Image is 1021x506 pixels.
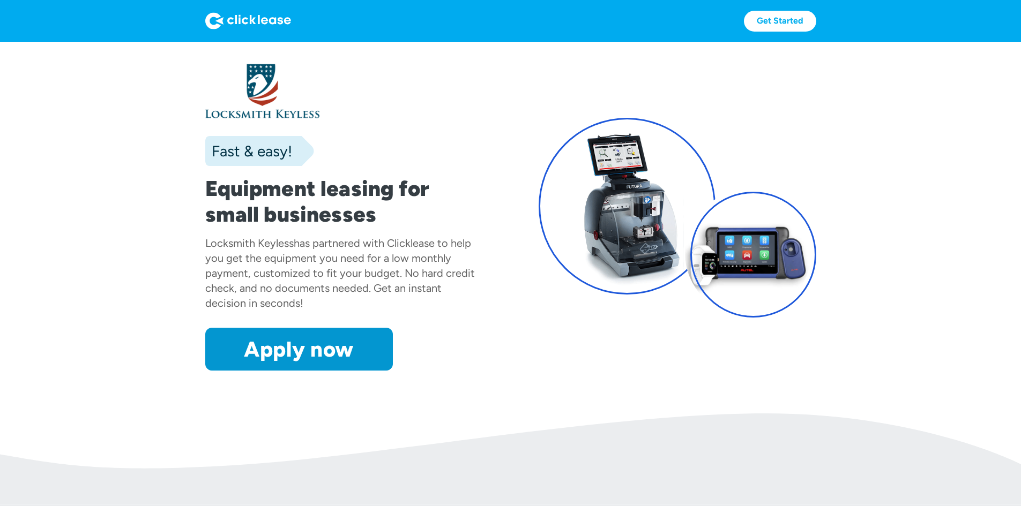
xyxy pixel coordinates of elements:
[744,11,816,32] a: Get Started
[205,140,292,162] div: Fast & easy!
[205,12,291,29] img: Logo
[205,237,294,250] div: Locksmith Keyless
[205,237,475,309] div: has partnered with Clicklease to help you get the equipment you need for a low monthly payment, c...
[205,328,393,371] a: Apply now
[205,176,483,227] h1: Equipment leasing for small businesses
